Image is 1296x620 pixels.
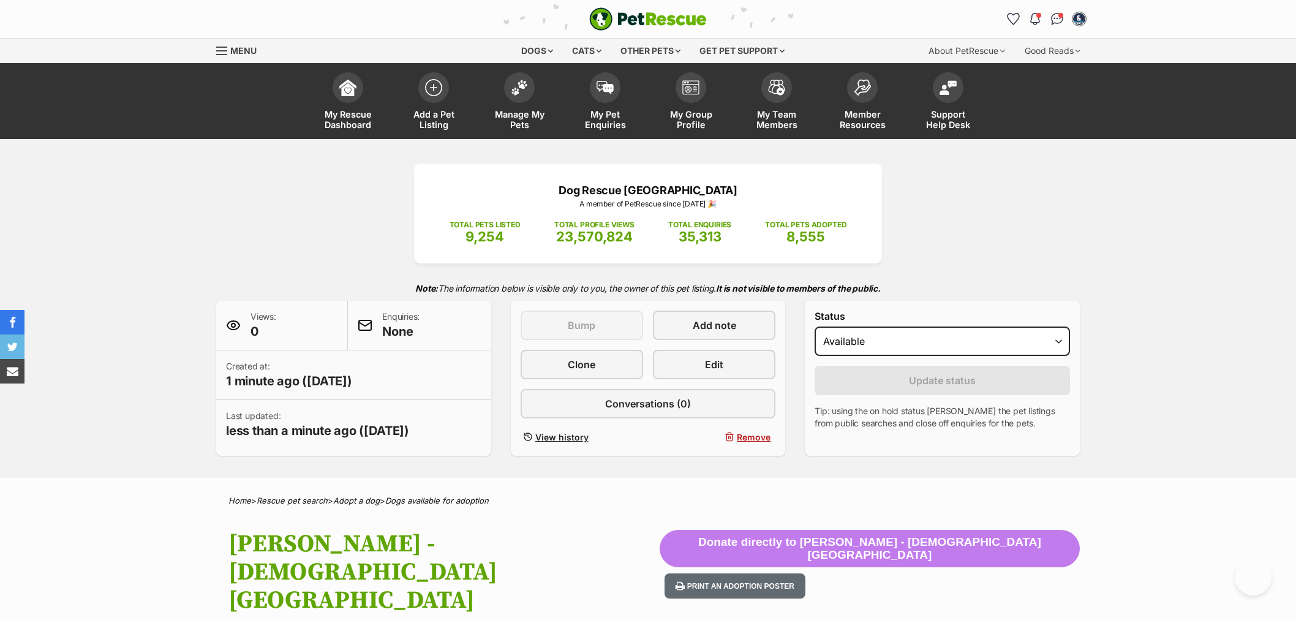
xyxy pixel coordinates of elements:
span: Clone [568,357,595,372]
div: About PetRescue [920,39,1014,63]
span: 9,254 [465,229,504,244]
a: Edit [653,350,775,379]
span: Conversations (0) [605,396,691,411]
div: Good Reads [1016,39,1089,63]
a: Favourites [1003,9,1023,29]
a: Manage My Pets [477,66,562,139]
button: Bump [521,311,643,340]
span: My Team Members [749,109,804,130]
img: team-members-icon-5396bd8760b3fe7c0b43da4ab00e1e3bb1a5d9ba89233759b79545d2d3fc5d0d.svg [768,80,785,96]
label: Status [815,311,1070,322]
img: manage-my-pets-icon-02211641906a0b7f246fdf0571729dbe1e7629f14944591b6c1af311fb30b64b.svg [511,80,528,96]
ul: Account quick links [1003,9,1089,29]
a: Add note [653,311,775,340]
a: Home [228,496,251,505]
span: Bump [568,318,595,333]
span: 1 minute ago ([DATE]) [226,372,352,390]
iframe: Help Scout Beacon - Open [1235,559,1272,595]
p: Dog Rescue [GEOGRAPHIC_DATA] [432,182,864,198]
h1: [PERSON_NAME] - [DEMOGRAPHIC_DATA][GEOGRAPHIC_DATA] [228,530,660,614]
a: Menu [216,39,265,61]
a: Add a Pet Listing [391,66,477,139]
a: Clone [521,350,643,379]
p: TOTAL PETS ADOPTED [765,219,846,230]
span: 35,313 [679,229,721,244]
button: Update status [815,366,1070,395]
span: None [382,323,420,340]
button: Donate directly to [PERSON_NAME] - [DEMOGRAPHIC_DATA][GEOGRAPHIC_DATA] [660,530,1080,568]
p: Enquiries: [382,311,420,340]
div: > > > [198,496,1098,505]
div: Dogs [513,39,562,63]
span: 8,555 [786,229,825,244]
button: Remove [653,428,775,446]
span: My Rescue Dashboard [320,109,375,130]
button: My account [1069,9,1089,29]
a: Dogs available for adoption [385,496,489,505]
div: Other pets [612,39,689,63]
span: less than a minute ago ([DATE]) [226,422,409,439]
img: dashboard-icon-eb2f2d2d3e046f16d808141f083e7271f6b2e854fb5c12c21221c1fb7104beca.svg [339,79,356,96]
a: My Group Profile [648,66,734,139]
a: My Pet Enquiries [562,66,648,139]
span: View history [535,431,589,444]
span: Remove [737,431,770,444]
img: pet-enquiries-icon-7e3ad2cf08bfb03b45e93fb7055b45f3efa6380592205ae92323e6603595dc1f.svg [597,81,614,94]
p: The information below is visible only to you, the owner of this pet listing. [216,276,1080,301]
a: My Team Members [734,66,819,139]
span: Menu [230,45,257,56]
p: TOTAL ENQUIRIES [668,219,731,230]
p: Tip: using the on hold status [PERSON_NAME] the pet listings from public searches and close off e... [815,405,1070,429]
img: Carly Goodhew profile pic [1073,13,1085,25]
p: Created at: [226,360,352,390]
a: My Rescue Dashboard [305,66,391,139]
span: Manage My Pets [492,109,547,130]
button: Print an adoption poster [665,573,805,599]
div: Get pet support [691,39,793,63]
p: A member of PetRescue since [DATE] 🎉 [432,198,864,210]
div: Cats [563,39,610,63]
a: Member Resources [819,66,905,139]
img: member-resources-icon-8e73f808a243e03378d46382f2149f9095a855e16c252ad45f914b54edf8863c.svg [854,79,871,96]
span: Member Resources [835,109,890,130]
p: Views: [251,311,276,340]
img: chat-41dd97257d64d25036548639549fe6c8038ab92f7586957e7f3b1b290dea8141.svg [1051,13,1064,25]
img: group-profile-icon-3fa3cf56718a62981997c0bc7e787c4b2cf8bcc04b72c1350f741eb67cf2f40e.svg [682,80,699,95]
span: Edit [705,357,723,372]
span: Add note [693,318,736,333]
a: Conversations (0) [521,389,776,418]
img: help-desk-icon-fdf02630f3aa405de69fd3d07c3f3aa587a6932b1a1747fa1d2bba05be0121f9.svg [940,80,957,95]
a: Rescue pet search [257,496,328,505]
span: Update status [909,373,976,388]
span: Support Help Desk [921,109,976,130]
span: My Pet Enquiries [578,109,633,130]
img: add-pet-listing-icon-0afa8454b4691262ce3f59096e99ab1cd57d4a30225e0717b998d2c9b9846f56.svg [425,79,442,96]
a: Adopt a dog [333,496,380,505]
p: TOTAL PETS LISTED [450,219,521,230]
img: notifications-46538b983faf8c2785f20acdc204bb7945ddae34d4c08c2a6579f10ce5e182be.svg [1030,13,1040,25]
button: Notifications [1025,9,1045,29]
span: My Group Profile [663,109,718,130]
span: Add a Pet Listing [406,109,461,130]
span: 0 [251,323,276,340]
img: logo-e224e6f780fb5917bec1dbf3a21bbac754714ae5b6737aabdf751b685950b380.svg [589,7,707,31]
span: 23,570,824 [556,229,633,244]
a: Support Help Desk [905,66,991,139]
strong: Note: [415,283,438,293]
strong: It is not visible to members of the public. [716,283,881,293]
a: View history [521,428,643,446]
a: Conversations [1047,9,1067,29]
a: PetRescue [589,7,707,31]
p: TOTAL PROFILE VIEWS [554,219,635,230]
p: Last updated: [226,410,409,439]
